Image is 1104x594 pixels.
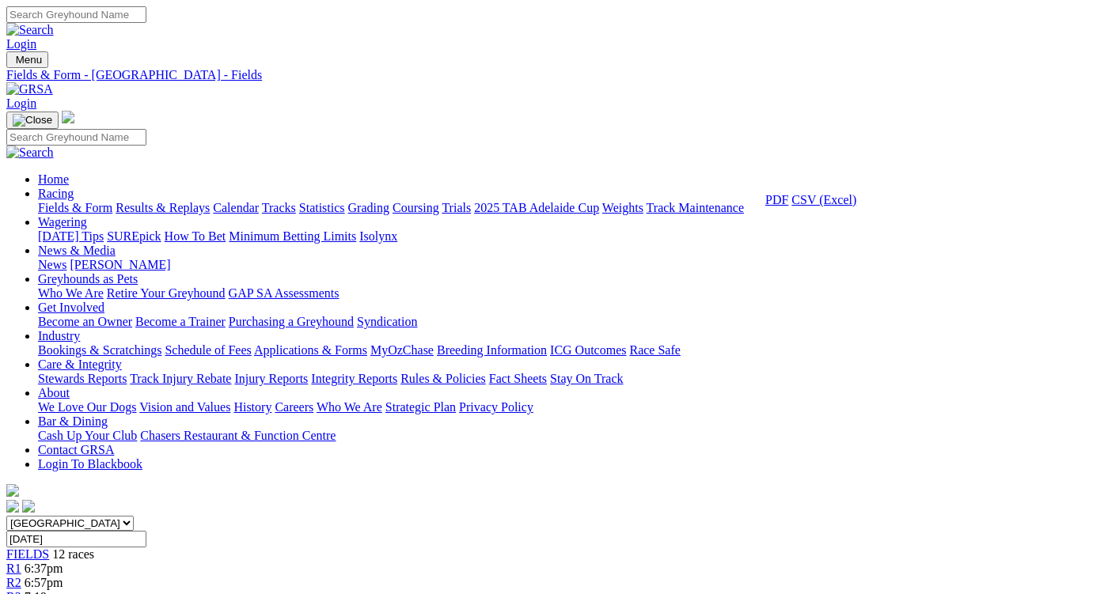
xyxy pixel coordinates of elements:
a: Schedule of Fees [165,343,251,357]
div: About [38,400,1098,414]
a: ICG Outcomes [550,343,626,357]
img: twitter.svg [22,500,35,513]
a: MyOzChase [370,343,434,357]
img: logo-grsa-white.png [62,111,74,123]
a: Login [6,96,36,110]
button: Toggle navigation [6,112,59,129]
a: Coursing [393,201,439,214]
a: Cash Up Your Club [38,429,137,442]
a: R2 [6,576,21,589]
img: facebook.svg [6,500,19,513]
div: News & Media [38,258,1098,272]
a: Fields & Form - [GEOGRAPHIC_DATA] - Fields [6,68,1098,82]
img: Search [6,146,54,160]
a: Statistics [299,201,345,214]
button: Toggle navigation [6,51,48,68]
a: Grading [348,201,389,214]
span: Menu [16,54,42,66]
a: News [38,258,66,271]
a: History [233,400,271,414]
a: Minimum Betting Limits [229,229,356,243]
div: Download [765,193,856,207]
a: Tracks [262,201,296,214]
div: Racing [38,201,1098,215]
span: 6:37pm [25,562,63,575]
a: Racing [38,187,74,200]
a: Login To Blackbook [38,457,142,471]
a: Injury Reports [234,372,308,385]
a: Who We Are [317,400,382,414]
a: SUREpick [107,229,161,243]
a: Get Involved [38,301,104,314]
a: How To Bet [165,229,226,243]
a: Care & Integrity [38,358,122,371]
a: Contact GRSA [38,443,114,456]
a: We Love Our Dogs [38,400,136,414]
a: Retire Your Greyhound [107,286,226,300]
a: Vision and Values [139,400,230,414]
a: [DATE] Tips [38,229,104,243]
a: Applications & Forms [254,343,367,357]
a: Bar & Dining [38,414,108,428]
a: Race Safe [629,343,680,357]
a: Breeding Information [437,343,547,357]
a: Become an Owner [38,315,132,328]
img: GRSA [6,82,53,96]
input: Select date [6,531,146,547]
a: Who We Are [38,286,104,300]
a: Careers [275,400,313,414]
a: Track Maintenance [647,201,744,214]
a: PDF [765,193,788,206]
a: Trials [442,201,471,214]
a: Home [38,172,69,186]
a: Fact Sheets [489,372,547,385]
div: Wagering [38,229,1098,244]
a: Privacy Policy [459,400,533,414]
a: Chasers Restaurant & Function Centre [140,429,336,442]
a: Calendar [213,201,259,214]
a: FIELDS [6,547,49,561]
a: GAP SA Assessments [229,286,340,300]
div: Bar & Dining [38,429,1098,443]
div: Get Involved [38,315,1098,329]
a: Login [6,37,36,51]
a: Syndication [357,315,417,328]
a: Stay On Track [550,372,623,385]
a: Become a Trainer [135,315,226,328]
a: CSV (Excel) [791,193,856,206]
a: Stewards Reports [38,372,127,385]
a: Track Injury Rebate [130,372,231,385]
a: Rules & Policies [400,372,486,385]
span: 12 races [52,547,94,561]
a: Wagering [38,215,87,229]
img: Search [6,23,54,37]
a: Purchasing a Greyhound [229,315,354,328]
div: Care & Integrity [38,372,1098,386]
span: 6:57pm [25,576,63,589]
a: Industry [38,329,80,342]
img: Close [13,114,52,127]
img: logo-grsa-white.png [6,484,19,497]
a: Fields & Form [38,201,112,214]
div: Greyhounds as Pets [38,286,1098,301]
input: Search [6,129,146,146]
a: Strategic Plan [385,400,456,414]
a: R1 [6,562,21,575]
div: Industry [38,343,1098,358]
a: Results & Replays [116,201,210,214]
a: 2025 TAB Adelaide Cup [474,201,599,214]
a: Isolynx [359,229,397,243]
a: Bookings & Scratchings [38,343,161,357]
a: Weights [602,201,643,214]
input: Search [6,6,146,23]
a: About [38,386,70,399]
a: [PERSON_NAME] [70,258,170,271]
a: News & Media [38,244,116,257]
a: Greyhounds as Pets [38,272,138,286]
a: Integrity Reports [311,372,397,385]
